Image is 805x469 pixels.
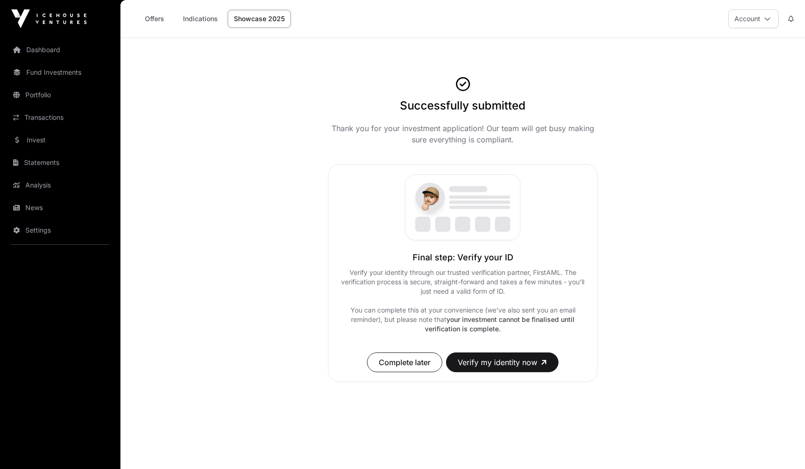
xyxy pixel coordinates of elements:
[8,85,113,105] a: Portfolio
[8,197,113,218] a: News
[8,39,113,60] a: Dashboard
[425,315,574,333] span: your investment cannot be finalised until verification is complete.
[8,220,113,241] a: Settings
[177,10,224,28] a: Indications
[8,130,113,150] a: Invest
[728,9,779,28] button: Account
[369,174,556,242] img: Investment Complete
[228,10,291,28] a: Showcase 2025
[446,352,558,372] button: Verify my identity now
[8,175,113,195] a: Analysis
[135,10,173,28] a: Offers
[11,9,87,28] img: Icehouse Ventures Logo
[8,152,113,173] a: Statements
[8,107,113,128] a: Transactions
[400,98,526,113] h1: Successfully submitted
[328,123,598,145] p: Thank you for your investment application! Our team will get busy making sure everything is compl...
[379,357,430,368] span: Complete later
[367,352,442,372] button: Complete later
[338,268,588,296] p: Verify your identity through our trusted verification partner, FirstAML. The verification process...
[8,62,113,83] a: Fund Investments
[758,424,805,469] iframe: Chat Widget
[338,251,588,264] h2: Final step: Verify your ID
[338,305,588,334] p: You can complete this at your convenience (we’ve also sent you an email reminder), but please not...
